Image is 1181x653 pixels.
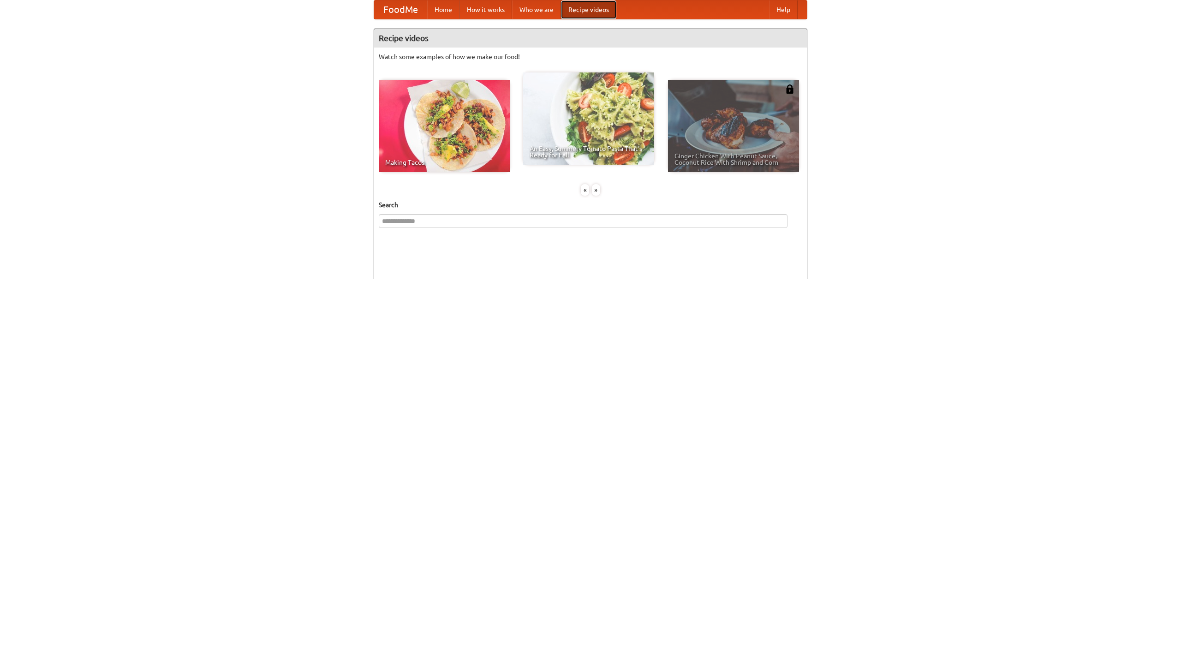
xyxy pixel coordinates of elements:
a: Recipe videos [561,0,616,19]
a: How it works [459,0,512,19]
p: Watch some examples of how we make our food! [379,52,802,61]
div: « [581,184,589,196]
span: Making Tacos [385,159,503,166]
a: Home [427,0,459,19]
a: Making Tacos [379,80,510,172]
h5: Search [379,200,802,210]
a: Who we are [512,0,561,19]
a: An Easy, Summery Tomato Pasta That's Ready for Fall [523,72,654,165]
a: Help [769,0,798,19]
a: FoodMe [374,0,427,19]
img: 483408.png [785,84,794,94]
h4: Recipe videos [374,29,807,48]
span: An Easy, Summery Tomato Pasta That's Ready for Fall [530,145,648,158]
div: » [592,184,600,196]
